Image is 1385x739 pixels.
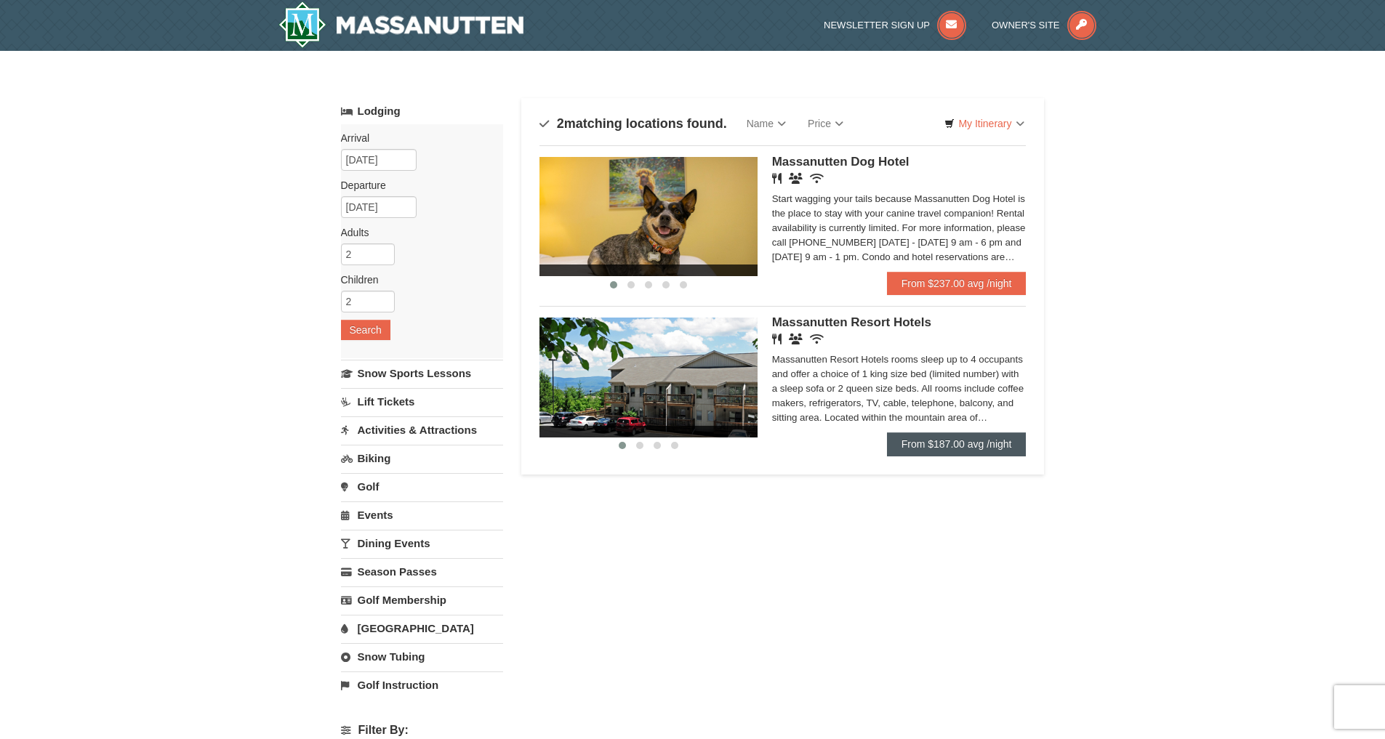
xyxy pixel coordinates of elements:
a: [GEOGRAPHIC_DATA] [341,615,503,642]
span: Massanutten Dog Hotel [772,155,910,169]
label: Children [341,272,492,287]
label: Departure [341,178,492,193]
a: Newsletter Sign Up [824,20,966,31]
a: Activities & Attractions [341,416,503,443]
i: Wireless Internet (free) [810,334,824,344]
span: 2 [557,116,564,131]
img: Massanutten Resort Logo [278,1,524,48]
a: From $237.00 avg /night [887,272,1027,295]
i: Wireless Internet (free) [810,173,824,184]
h4: matching locations found. [539,116,727,131]
span: Owner's Site [992,20,1060,31]
i: Restaurant [772,173,782,184]
button: Search [341,320,390,340]
a: Owner's Site [992,20,1096,31]
div: Massanutten Resort Hotels rooms sleep up to 4 occupants and offer a choice of 1 king size bed (li... [772,352,1027,425]
a: Events [341,501,503,528]
a: Dining Events [341,530,503,557]
h4: Filter By: [341,724,503,737]
a: Lodging [341,98,503,124]
a: Golf Membership [341,586,503,613]
a: From $187.00 avg /night [887,432,1027,456]
span: Massanutten Resort Hotels [772,315,931,329]
i: Banquet Facilities [789,173,803,184]
a: Snow Sports Lessons [341,360,503,387]
a: Golf Instruction [341,671,503,698]
a: Season Passes [341,558,503,585]
label: Adults [341,225,492,240]
a: Name [736,109,797,138]
div: Start wagging your tails because Massanutten Dog Hotel is the place to stay with your canine trav... [772,192,1027,264]
i: Restaurant [772,334,782,344]
a: Snow Tubing [341,643,503,670]
span: Newsletter Sign Up [824,20,930,31]
a: Golf [341,473,503,500]
a: Massanutten Resort [278,1,524,48]
a: Lift Tickets [341,388,503,415]
label: Arrival [341,131,492,145]
a: My Itinerary [935,113,1033,134]
a: Price [797,109,854,138]
a: Biking [341,445,503,472]
i: Banquet Facilities [789,334,803,344]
